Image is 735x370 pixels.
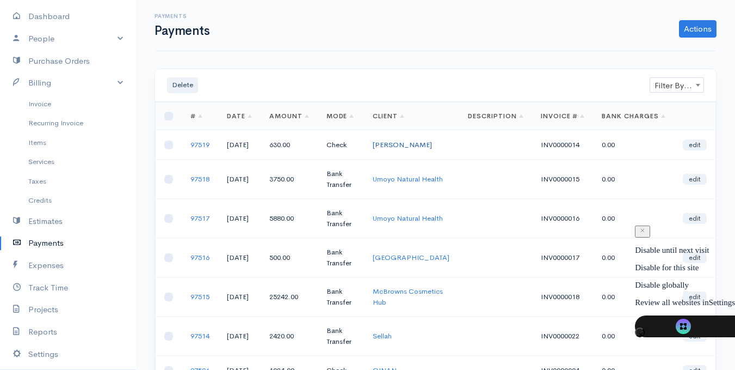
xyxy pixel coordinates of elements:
[190,292,209,301] a: 97515
[593,277,674,317] td: 0.00
[318,238,365,277] td: Bank Transfer
[167,77,198,93] button: Delete
[218,277,261,317] td: [DATE]
[326,112,354,120] a: Mode
[373,140,432,149] a: [PERSON_NAME]
[683,174,707,185] a: edit
[269,112,309,120] a: Amount
[593,317,674,356] td: 0.00
[532,160,594,199] td: INV0000015
[650,78,703,93] span: Filter By Client
[532,199,594,238] td: INV0000016
[190,331,209,341] a: 97514
[532,277,594,317] td: INV0000018
[190,174,209,184] a: 97518
[261,277,318,317] td: 25242.00
[218,160,261,199] td: [DATE]
[318,130,365,160] td: Check
[155,24,209,38] h1: Payments
[318,317,365,356] td: Bank Transfer
[190,112,202,120] a: #
[373,174,443,184] a: Umoyo Natural Health
[541,112,585,120] a: Invoice #
[373,331,392,341] a: Sellah
[218,130,261,160] td: [DATE]
[261,199,318,238] td: 5880.00
[373,253,449,262] a: [GEOGRAPHIC_DATA]
[373,214,443,223] a: Umoyo Natural Health
[261,317,318,356] td: 2420.00
[683,213,707,224] a: edit
[593,199,674,238] td: 0.00
[190,253,209,262] a: 97516
[593,130,674,160] td: 0.00
[373,112,404,120] a: Client
[683,139,707,150] a: edit
[155,13,209,19] h6: Payments
[468,112,523,120] a: Description
[679,20,717,38] a: Actions
[318,199,365,238] td: Bank Transfer
[318,277,365,317] td: Bank Transfer
[218,199,261,238] td: [DATE]
[650,77,704,93] span: Filter By Client
[190,214,209,223] a: 97517
[373,287,443,307] a: McBrowns Cosmetics Hub
[602,112,665,120] a: Bank Charges
[532,238,594,277] td: INV0000017
[532,130,594,160] td: INV0000014
[261,238,318,277] td: 500.00
[261,130,318,160] td: 630.00
[227,112,252,120] a: Date
[593,160,674,199] td: 0.00
[261,160,318,199] td: 3750.00
[218,238,261,277] td: [DATE]
[190,140,209,149] a: 97519
[218,317,261,356] td: [DATE]
[318,160,365,199] td: Bank Transfer
[532,317,594,356] td: INV0000022
[593,238,674,277] td: 0.00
